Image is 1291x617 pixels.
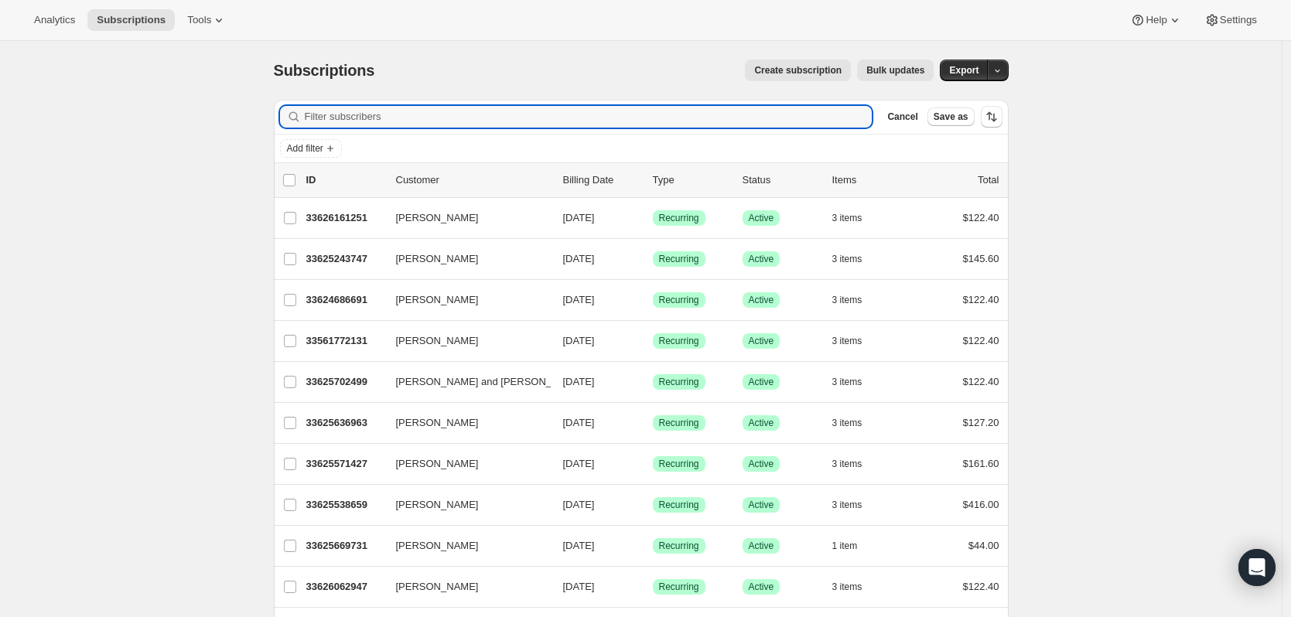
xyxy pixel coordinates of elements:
[963,253,999,264] span: $145.60
[306,251,384,267] p: 33625243747
[832,253,862,265] span: 3 items
[832,535,875,557] button: 1 item
[981,106,1002,128] button: Sort the results
[563,294,595,305] span: [DATE]
[306,456,384,472] p: 33625571427
[396,497,479,513] span: [PERSON_NAME]
[963,335,999,346] span: $122.40
[749,335,774,347] span: Active
[832,248,879,270] button: 3 items
[306,412,999,434] div: 33625636963[PERSON_NAME][DATE]SuccessRecurringSuccessActive3 items$127.20
[940,60,988,81] button: Export
[963,499,999,510] span: $416.00
[832,458,862,470] span: 3 items
[396,333,479,349] span: [PERSON_NAME]
[832,412,879,434] button: 3 items
[832,540,858,552] span: 1 item
[87,9,175,31] button: Subscriptions
[659,253,699,265] span: Recurring
[306,371,999,393] div: 33625702499[PERSON_NAME] and [PERSON_NAME][DATE]SuccessRecurringSuccessActive3 items$122.40
[396,172,551,188] p: Customer
[749,540,774,552] span: Active
[387,370,541,394] button: [PERSON_NAME] and [PERSON_NAME]
[387,574,541,599] button: [PERSON_NAME]
[927,107,975,126] button: Save as
[306,535,999,557] div: 33625669731[PERSON_NAME][DATE]SuccessRecurringSuccessActive1 item$44.00
[563,540,595,551] span: [DATE]
[832,294,862,306] span: 3 items
[563,212,595,223] span: [DATE]
[832,212,862,224] span: 3 items
[659,294,699,306] span: Recurring
[832,417,862,429] span: 3 items
[306,207,999,229] div: 33626161251[PERSON_NAME][DATE]SuccessRecurringSuccessActive3 items$122.40
[306,330,999,352] div: 33561772131[PERSON_NAME][DATE]SuccessRecurringSuccessActive3 items$122.40
[832,576,879,598] button: 3 items
[963,458,999,469] span: $161.60
[832,371,879,393] button: 3 items
[832,207,879,229] button: 3 items
[563,581,595,592] span: [DATE]
[963,581,999,592] span: $122.40
[832,499,862,511] span: 3 items
[387,411,541,435] button: [PERSON_NAME]
[749,581,774,593] span: Active
[387,288,541,312] button: [PERSON_NAME]
[743,172,820,188] p: Status
[396,210,479,226] span: [PERSON_NAME]
[306,292,384,308] p: 33624686691
[832,289,879,311] button: 3 items
[949,64,978,77] span: Export
[749,499,774,511] span: Active
[659,499,699,511] span: Recurring
[832,172,910,188] div: Items
[866,64,924,77] span: Bulk updates
[306,497,384,513] p: 33625538659
[387,452,541,476] button: [PERSON_NAME]
[563,376,595,387] span: [DATE]
[563,458,595,469] span: [DATE]
[659,540,699,552] span: Recurring
[25,9,84,31] button: Analytics
[396,292,479,308] span: [PERSON_NAME]
[306,289,999,311] div: 33624686691[PERSON_NAME][DATE]SuccessRecurringSuccessActive3 items$122.40
[563,335,595,346] span: [DATE]
[305,106,873,128] input: Filter subscribers
[387,329,541,353] button: [PERSON_NAME]
[563,499,595,510] span: [DATE]
[881,107,924,126] button: Cancel
[563,417,595,428] span: [DATE]
[287,142,323,155] span: Add filter
[1146,14,1166,26] span: Help
[659,335,699,347] span: Recurring
[653,172,730,188] div: Type
[749,458,774,470] span: Active
[274,62,375,79] span: Subscriptions
[832,494,879,516] button: 3 items
[832,330,879,352] button: 3 items
[306,576,999,598] div: 33626062947[PERSON_NAME][DATE]SuccessRecurringSuccessActive3 items$122.40
[934,111,968,123] span: Save as
[1220,14,1257,26] span: Settings
[832,581,862,593] span: 3 items
[187,14,211,26] span: Tools
[659,376,699,388] span: Recurring
[563,172,640,188] p: Billing Date
[857,60,934,81] button: Bulk updates
[396,415,479,431] span: [PERSON_NAME]
[963,417,999,428] span: $127.20
[745,60,851,81] button: Create subscription
[832,453,879,475] button: 3 items
[563,253,595,264] span: [DATE]
[659,212,699,224] span: Recurring
[306,453,999,475] div: 33625571427[PERSON_NAME][DATE]SuccessRecurringSuccessActive3 items$161.60
[968,540,999,551] span: $44.00
[1121,9,1191,31] button: Help
[306,172,384,188] p: ID
[749,376,774,388] span: Active
[749,253,774,265] span: Active
[396,456,479,472] span: [PERSON_NAME]
[1195,9,1266,31] button: Settings
[396,374,584,390] span: [PERSON_NAME] and [PERSON_NAME]
[306,538,384,554] p: 33625669731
